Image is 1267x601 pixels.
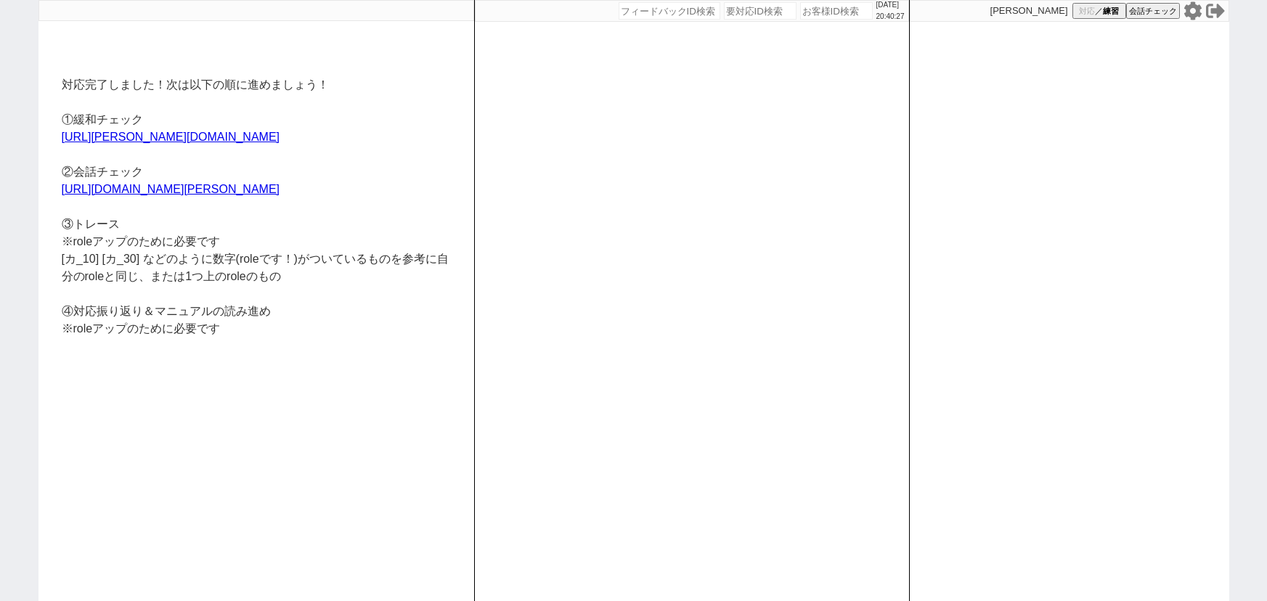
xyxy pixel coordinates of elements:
[876,11,905,23] p: 20:40:27
[619,2,720,20] input: フィードバックID検索
[1129,6,1177,17] span: 会話チェック
[62,183,280,195] a: [URL][DOMAIN_NAME][PERSON_NAME]
[990,5,1068,17] p: [PERSON_NAME]
[800,2,873,20] input: お客様ID検索
[1103,6,1119,17] span: 練習
[1079,6,1095,17] span: 対応
[62,131,280,143] a: [URL][PERSON_NAME][DOMAIN_NAME]
[1072,3,1126,19] button: 対応／練習
[724,2,797,20] input: 要対応ID検索
[1126,3,1180,19] button: 会話チェック
[38,21,474,601] div: 対応完了しました！次は以下の順に進めましょう！ ①緩和チェック ②会話チェック ③トレース ※roleアップのために必要です [カ_10] [カ_30] などのように数字(roleです！)がつい...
